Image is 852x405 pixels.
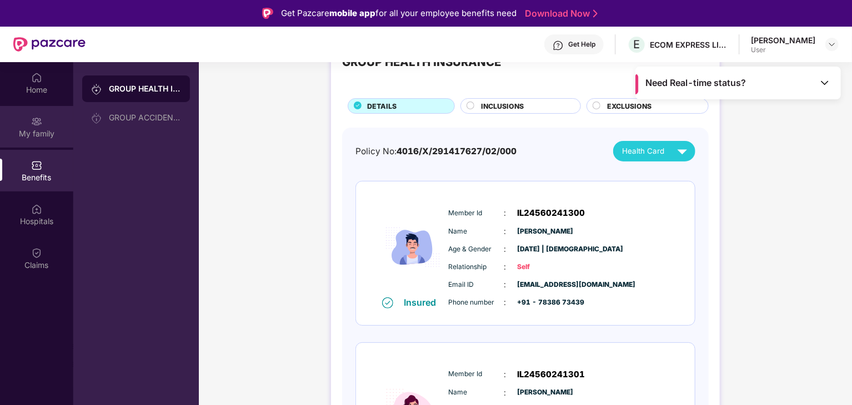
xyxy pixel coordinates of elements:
span: : [504,225,507,237]
span: : [504,261,507,273]
span: Age & Gender [449,244,504,255]
img: svg+xml;base64,PHN2ZyBpZD0iRHJvcGRvd24tMzJ4MzIiIHhtbG5zPSJodHRwOi8vd3d3LnczLm9yZy8yMDAwL3N2ZyIgd2... [828,40,836,49]
span: E [634,38,640,51]
img: Toggle Icon [819,77,830,88]
span: DETAILS [367,101,397,112]
div: GROUP HEALTH INSURANCE [109,83,181,94]
img: svg+xml;base64,PHN2ZyB3aWR0aD0iMjAiIGhlaWdodD0iMjAiIHZpZXdCb3g9IjAgMCAyMCAyMCIgZmlsbD0ibm9uZSIgeG... [91,84,102,95]
img: svg+xml;base64,PHN2ZyB3aWR0aD0iMjAiIGhlaWdodD0iMjAiIHZpZXdCb3g9IjAgMCAyMCAyMCIgZmlsbD0ibm9uZSIgeG... [91,113,102,124]
div: Get Help [568,40,595,49]
img: svg+xml;base64,PHN2ZyBpZD0iSG9zcGl0YWxzIiB4bWxucz0iaHR0cDovL3d3dy53My5vcmcvMjAwMC9zdmciIHdpZHRoPS... [31,204,42,215]
button: Health Card [613,141,695,161]
div: GROUP ACCIDENTAL INSURANCE [109,113,181,122]
span: Name [449,387,504,398]
span: +91 - 78386 73439 [518,297,573,308]
div: Get Pazcare for all your employee benefits need [281,7,517,20]
span: [EMAIL_ADDRESS][DOMAIN_NAME] [518,280,573,290]
img: Stroke [593,8,598,19]
span: : [504,207,507,219]
a: Download Now [525,8,594,19]
img: Logo [262,8,273,19]
span: 4016/X/291417627/02/000 [397,146,517,156]
span: Member Id [449,369,504,379]
div: GROUP HEALTH INSURANCE [342,53,501,71]
span: Member Id [449,208,504,219]
span: IL24560241301 [518,368,585,381]
span: [PERSON_NAME] [518,387,573,398]
span: EXCLUSIONS [607,101,651,112]
span: Self [518,262,573,272]
img: svg+xml;base64,PHN2ZyBpZD0iQ2xhaW0iIHhtbG5zPSJodHRwOi8vd3d3LnczLm9yZy8yMDAwL3N2ZyIgd2lkdGg9IjIwIi... [31,247,42,259]
img: New Pazcare Logo [13,37,86,52]
span: INCLUSIONS [481,101,524,112]
span: [DATE] | [DEMOGRAPHIC_DATA] [518,244,573,255]
div: Policy No: [355,145,517,158]
span: Health Card [622,145,664,157]
span: Need Real-time status? [646,77,746,89]
span: Name [449,226,504,237]
div: [PERSON_NAME] [751,35,815,45]
span: : [504,279,507,291]
img: svg+xml;base64,PHN2ZyBpZD0iSGVscC0zMngzMiIgeG1sbnM9Imh0dHA6Ly93d3cudzMub3JnLzIwMDAvc3ZnIiB3aWR0aD... [553,40,564,51]
div: ECOM EXPRESS LIMITED [650,39,728,50]
span: Email ID [449,280,504,290]
img: svg+xml;base64,PHN2ZyBpZD0iQmVuZWZpdHMiIHhtbG5zPSJodHRwOi8vd3d3LnczLm9yZy8yMDAwL3N2ZyIgd2lkdGg9Ij... [31,160,42,171]
img: icon [379,198,446,296]
span: : [504,387,507,399]
span: IL24560241300 [518,206,585,220]
span: Relationship [449,262,504,272]
span: [PERSON_NAME] [518,226,573,237]
span: : [504,243,507,255]
span: Phone number [449,297,504,308]
span: : [504,296,507,308]
img: svg+xml;base64,PHN2ZyB4bWxucz0iaHR0cDovL3d3dy53My5vcmcvMjAwMC9zdmciIHdpZHRoPSIxNiIgaGVpZ2h0PSIxNi... [382,297,393,308]
span: : [504,368,507,381]
img: svg+xml;base64,PHN2ZyB3aWR0aD0iMjAiIGhlaWdodD0iMjAiIHZpZXdCb3g9IjAgMCAyMCAyMCIgZmlsbD0ibm9uZSIgeG... [31,116,42,127]
img: svg+xml;base64,PHN2ZyBpZD0iSG9tZSIgeG1sbnM9Imh0dHA6Ly93d3cudzMub3JnLzIwMDAvc3ZnIiB3aWR0aD0iMjAiIG... [31,72,42,83]
img: svg+xml;base64,PHN2ZyB4bWxucz0iaHR0cDovL3d3dy53My5vcmcvMjAwMC9zdmciIHZpZXdCb3g9IjAgMCAyNCAyNCIgd2... [673,141,692,161]
strong: mobile app [329,8,375,18]
div: User [751,45,815,54]
div: Insured [404,297,443,308]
